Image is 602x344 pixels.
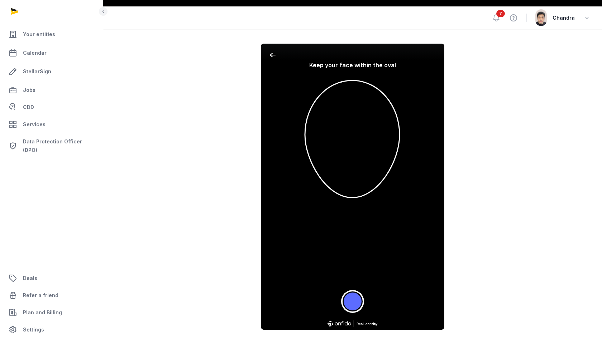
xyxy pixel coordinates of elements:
span: StellarSign [23,67,51,76]
a: Plan and Billing [6,304,97,321]
a: CDD [6,100,97,114]
a: Deals [6,270,97,287]
span: Refer a friend [23,291,58,300]
span: Jobs [23,86,35,94]
span: Deals [23,274,37,282]
a: Settings [6,321,97,338]
span: Your entities [23,30,55,39]
button: back [267,49,295,61]
h1: Keep your face within the oval [272,61,433,69]
a: Jobs [6,82,97,99]
a: Data Protection Officer (DPO) [6,134,97,157]
span: Chandra [553,14,575,22]
iframe: Chat Widget [473,261,602,344]
a: StellarSign [6,63,97,80]
span: Calendar [23,49,47,57]
img: avatar [535,9,547,26]
a: Your entities [6,26,97,43]
span: Services [23,120,46,129]
a: Calendar [6,44,97,62]
span: Plan and Billing [23,308,62,317]
button: Take a photo [343,291,363,311]
span: Data Protection Officer (DPO) [23,137,94,154]
a: Refer a friend [6,287,97,304]
span: CDD [23,103,34,112]
a: Services [6,116,97,133]
span: Settings [23,325,44,334]
span: 7 [496,10,505,17]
